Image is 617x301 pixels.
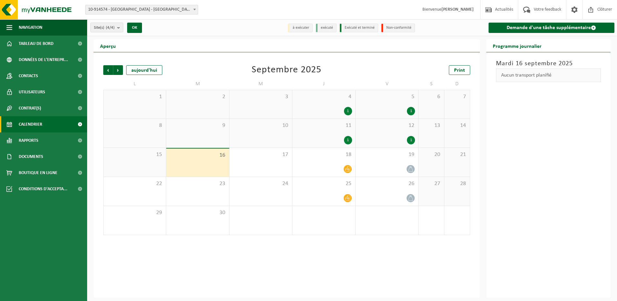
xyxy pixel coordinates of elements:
count: (4/4) [106,26,115,30]
td: D [444,78,470,90]
div: Septembre 2025 [252,65,321,75]
div: Aucun transport planifié [496,68,601,82]
a: Print [449,65,470,75]
span: 7 [448,93,467,100]
li: Exécuté et terminé [340,24,378,32]
h2: Aperçu [94,39,122,52]
h3: Mardi 16 septembre 2025 [496,59,601,68]
span: 8 [107,122,163,129]
span: 24 [233,180,289,187]
strong: [PERSON_NAME] [441,7,474,12]
span: Contacts [19,68,38,84]
span: 3 [233,93,289,100]
span: Utilisateurs [19,84,45,100]
td: J [292,78,355,90]
span: 26 [359,180,415,187]
li: Non-conformité [381,24,415,32]
span: 2 [169,93,226,100]
li: exécuté [316,24,337,32]
div: 1 [344,107,352,115]
span: Contrat(s) [19,100,41,116]
span: 22 [107,180,163,187]
a: Demande d'une tâche supplémentaire [489,23,615,33]
button: OK [127,23,142,33]
span: 10-914574 - LOUYET WATERLOO - WATERLOO [85,5,198,15]
span: 25 [296,180,352,187]
span: 27 [422,180,441,187]
td: V [356,78,419,90]
span: 20 [422,151,441,158]
span: 23 [169,180,226,187]
span: 18 [296,151,352,158]
li: à exécuter [288,24,313,32]
span: Print [454,68,465,73]
div: 1 [407,107,415,115]
span: 5 [359,93,415,100]
div: 1 [344,136,352,144]
div: 1 [407,136,415,144]
span: 10-914574 - LOUYET WATERLOO - WATERLOO [86,5,198,14]
span: 13 [422,122,441,129]
span: 30 [169,209,226,216]
span: 21 [448,151,467,158]
span: 29 [107,209,163,216]
span: 4 [296,93,352,100]
span: Tableau de bord [19,36,54,52]
span: Documents [19,149,43,165]
td: S [419,78,444,90]
span: 15 [107,151,163,158]
span: 28 [448,180,467,187]
span: Navigation [19,19,42,36]
span: 10 [233,122,289,129]
h2: Programme journalier [486,39,548,52]
span: 12 [359,122,415,129]
span: Site(s) [94,23,115,33]
span: Suivant [113,65,123,75]
span: 14 [448,122,467,129]
td: M [229,78,292,90]
span: Rapports [19,132,38,149]
span: 1 [107,93,163,100]
span: Boutique en ligne [19,165,57,181]
span: 17 [233,151,289,158]
span: Conditions d'accepta... [19,181,67,197]
span: Données de l'entrepr... [19,52,68,68]
span: Précédent [103,65,113,75]
span: Calendrier [19,116,42,132]
button: Site(s)(4/4) [90,23,123,32]
span: 6 [422,93,441,100]
span: 11 [296,122,352,129]
div: aujourd'hui [126,65,162,75]
span: 19 [359,151,415,158]
span: 16 [169,152,226,159]
td: L [103,78,166,90]
td: M [166,78,229,90]
span: 9 [169,122,226,129]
